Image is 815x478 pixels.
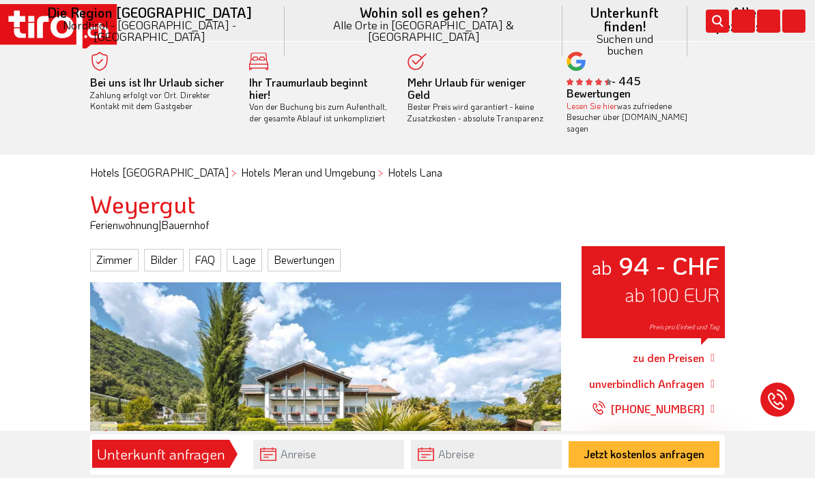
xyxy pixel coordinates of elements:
a: Bilder [144,249,184,271]
span: Preis pro Einheit und Tag [649,323,719,331]
span: ab 100 EUR [625,282,719,307]
div: Zahlung erfolgt vor Ort. Direkter Kontakt mit dem Gastgeber [90,77,229,112]
strong: 94 - CHF [618,249,719,281]
div: was zufriedene Besucher über [DOMAIN_NAME] sagen [567,100,705,134]
b: Mehr Urlaub für weniger Geld [408,75,526,102]
a: unverbindlich Anfragen [589,376,704,392]
small: Alle Orte in [GEOGRAPHIC_DATA] & [GEOGRAPHIC_DATA] [301,19,546,42]
b: - 445 Bewertungen [567,74,641,100]
h1: Weyergut [90,190,725,218]
a: [PHONE_NUMBER] [592,392,704,426]
a: Bewertungen [268,249,341,271]
input: Abreise [411,440,562,469]
div: Von der Buchung bis zum Aufenthalt, der gesamte Ablauf ist unkompliziert [249,77,388,124]
button: Jetzt kostenlos anfragen [569,441,719,468]
b: Bei uns ist Ihr Urlaub sicher [90,75,224,89]
div: Bester Preis wird garantiert - keine Zusatzkosten - absolute Transparenz [408,77,546,124]
a: Lesen Sie hier [567,100,617,111]
i: Fotogalerie [757,10,780,33]
div: Unterkunft anfragen [96,443,225,466]
span: | [158,218,161,232]
input: Anreise [253,440,404,469]
small: Suchen und buchen [579,33,671,56]
i: Kontakt [782,10,805,33]
small: ab [591,254,612,280]
a: Hotels [GEOGRAPHIC_DATA] [90,165,229,179]
a: Zimmer [90,249,139,271]
i: Karte öffnen [732,10,755,33]
a: FAQ [189,249,221,271]
a: Lage [227,249,262,271]
div: Ferienwohnung Bauernhof [80,218,735,233]
a: zu den Preisen [633,341,704,375]
a: Hotels Meran und Umgebung [241,165,375,179]
small: Nordtirol - [GEOGRAPHIC_DATA] - [GEOGRAPHIC_DATA] [30,19,268,42]
a: Hotels Lana [388,165,442,179]
b: Ihr Traumurlaub beginnt hier! [249,75,367,102]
